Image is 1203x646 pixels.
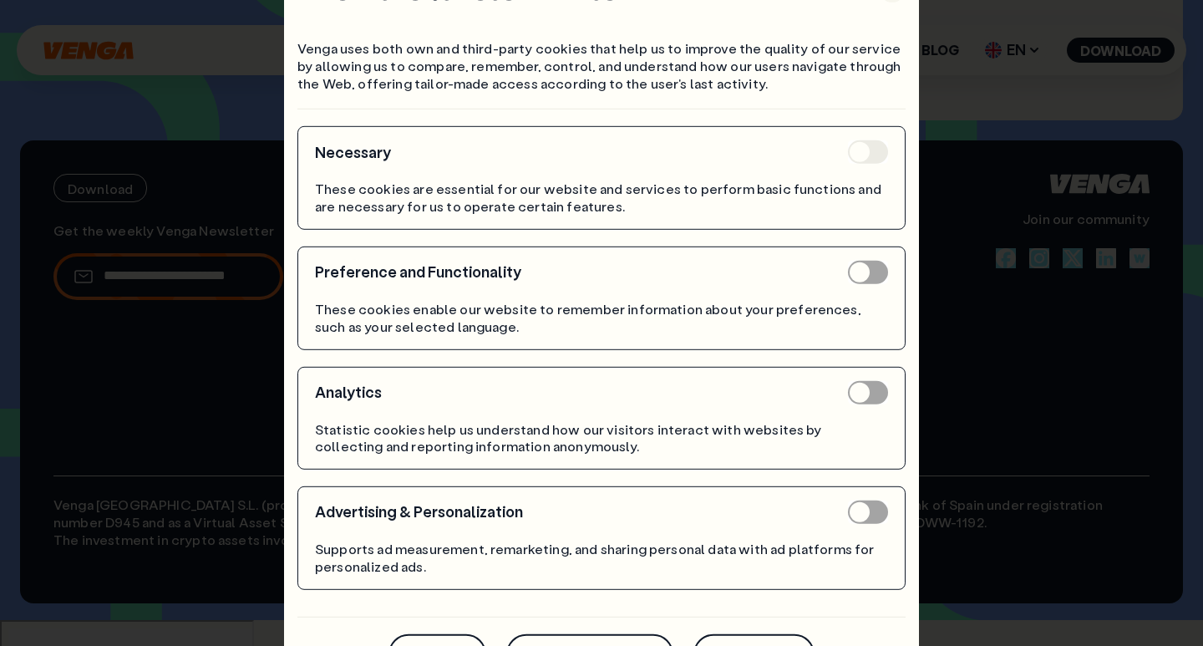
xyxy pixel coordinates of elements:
[315,263,521,282] h4: Preference and Functionality
[47,27,82,40] div: v 4.0.25
[297,40,906,92] p: Venga uses both own and third-party cookies that help us to improve the quality of our service by...
[185,99,282,109] div: Keywords by Traffic
[315,384,382,402] h4: Analytics
[315,503,523,521] h4: Advertising & Personalization
[315,144,391,162] h4: Necessary
[315,420,888,455] p: Statistic cookies help us understand how our visitors interact with websites by collecting and re...
[43,43,184,57] div: Domain: [DOMAIN_NAME]
[63,99,150,109] div: Domain Overview
[27,43,40,57] img: website_grey.svg
[45,97,58,110] img: tab_domain_overview_orange.svg
[315,301,888,336] p: These cookies enable our website to remember information about your preferences, such as your sel...
[27,27,40,40] img: logo_orange.svg
[166,97,180,110] img: tab_keywords_by_traffic_grey.svg
[315,181,888,216] p: These cookies are essential for our website and services to perform basic functions and are neces...
[315,541,888,576] p: Supports ad measurement, remarketing, and sharing personal data with ad platforms for personalize...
